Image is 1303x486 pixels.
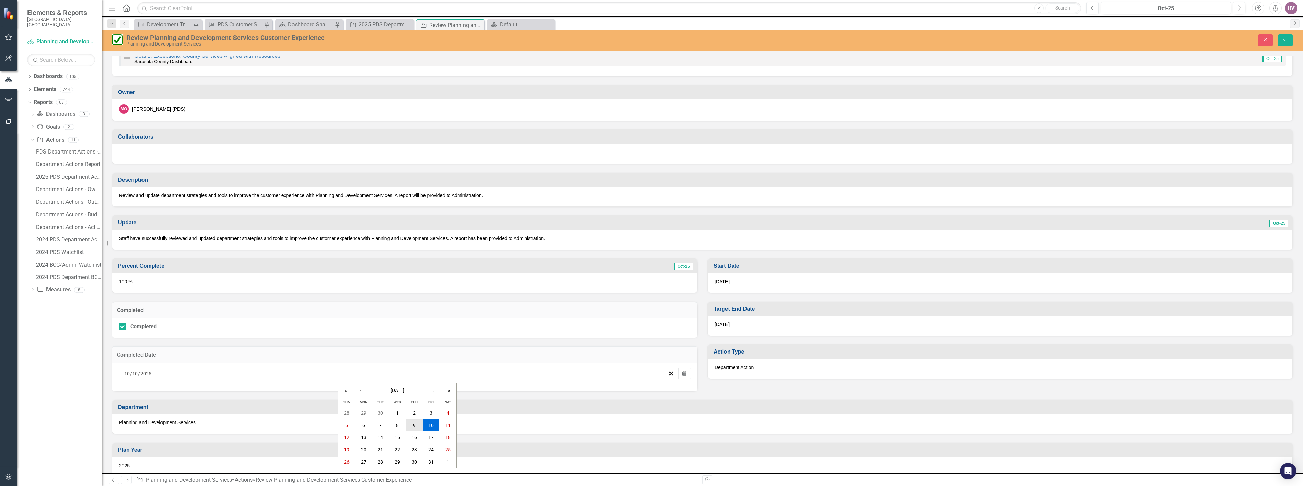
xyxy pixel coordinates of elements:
div: 63 [56,100,67,105]
span: Oct-25 [1262,55,1282,62]
input: Search ClearPoint... [137,2,1081,14]
div: 11 [68,137,79,143]
h3: Start Date [714,263,1289,269]
abbr: September 28, 2025 [344,410,350,416]
abbr: October 26, 2025 [344,459,350,465]
a: PDS Customer Service w/ Accela [206,20,262,29]
span: [DATE] [391,388,404,393]
div: 2024 PDS Department BCC/Admin Items [36,274,102,281]
div: 744 [60,87,73,92]
a: Actions [235,476,253,483]
a: 2024 PDS Department BCC/Admin Items [34,272,102,283]
button: October 13, 2025 [355,431,372,444]
abbr: October 12, 2025 [344,435,350,440]
abbr: October 24, 2025 [428,447,434,452]
abbr: October 20, 2025 [361,447,366,452]
abbr: October 19, 2025 [344,447,350,452]
div: Planning and Development Services [126,41,789,47]
abbr: October 27, 2025 [361,459,366,465]
p: Staff have successfully reviewed and updated department strategies and tools to improve the custo... [119,235,1286,242]
div: PDS Department Actions - 2024 [36,149,102,155]
a: Development Trends [136,20,192,29]
abbr: October 7, 2025 [379,422,382,428]
abbr: October 6, 2025 [362,422,365,428]
a: 2024 PDS Department Action List [34,234,102,245]
button: October 31, 2025 [423,456,440,468]
a: Goal 1: Exceptional County Services Aligned with Resources [134,53,280,59]
div: Department Actions - Outstanding Items [36,199,102,205]
a: Department Actions - Owners and Collaborators [34,184,102,195]
div: Department Actions - Action Type [36,224,102,230]
abbr: September 29, 2025 [361,410,366,416]
button: October 14, 2025 [372,431,389,444]
abbr: October 15, 2025 [395,435,400,440]
button: Oct-25 [1101,2,1231,14]
abbr: October 16, 2025 [412,435,417,440]
div: 8 [74,287,85,293]
button: October 20, 2025 [355,444,372,456]
a: Planning and Development Services [146,476,232,483]
small: Sarasota County Dashboard [134,59,193,64]
a: Dashboards [34,73,63,80]
a: Reports [34,98,53,106]
abbr: Sunday [343,400,350,404]
abbr: October 23, 2025 [412,447,417,452]
input: yyyy [140,370,152,377]
div: » » [136,476,697,484]
abbr: October 17, 2025 [428,435,434,440]
div: Department Actions - Owners and Collaborators [36,186,102,193]
button: [DATE] [368,383,427,398]
abbr: October 5, 2025 [345,422,348,428]
h3: Department [118,404,1289,410]
span: / [138,371,140,377]
abbr: October 10, 2025 [428,422,434,428]
button: October 27, 2025 [355,456,372,468]
abbr: October 3, 2025 [430,410,432,416]
abbr: October 8, 2025 [396,422,399,428]
abbr: Wednesday [394,400,401,404]
a: Department Actions - Outstanding Items [34,196,102,207]
button: October 23, 2025 [406,444,423,456]
span: Oct-25 [1269,220,1288,227]
a: Elements [34,86,56,93]
a: Default [489,20,553,29]
button: October 30, 2025 [406,456,423,468]
abbr: November 1, 2025 [447,459,449,465]
abbr: October 13, 2025 [361,435,366,440]
abbr: October 14, 2025 [378,435,383,440]
div: Review Planning and Development Services Customer Experience [126,34,789,41]
div: Development Trends [147,20,192,29]
div: MO [119,104,129,114]
button: Search [1045,3,1079,13]
a: Goals [37,123,60,131]
abbr: Thursday [411,400,418,404]
h3: Update [118,220,679,226]
div: Department Actions Report [36,161,102,167]
span: / [130,371,132,377]
button: October 21, 2025 [372,444,389,456]
span: Oct-25 [674,263,693,270]
a: 2024 PDS Watchlist [34,247,102,257]
button: October 15, 2025 [389,431,406,444]
span: [DATE] [715,322,730,327]
span: 2025 [119,463,130,468]
button: October 18, 2025 [439,431,456,444]
abbr: Tuesday [377,400,384,404]
a: 2025 PDS Department Actions [347,20,412,29]
button: October 3, 2025 [423,407,440,419]
div: PDS Customer Service w/ Accela [218,20,262,29]
button: September 28, 2025 [338,407,355,419]
div: [PERSON_NAME] (PDS) [132,106,185,112]
button: October 7, 2025 [372,419,389,431]
span: [DATE] [715,279,730,284]
div: 2 [63,124,74,130]
button: October 2, 2025 [406,407,423,419]
abbr: October 22, 2025 [395,447,400,452]
abbr: October 30, 2025 [412,459,417,465]
button: October 12, 2025 [338,431,355,444]
div: 2024 BCC/Admin Watchlist [36,262,102,268]
a: Measures [37,286,70,294]
input: dd [132,370,138,377]
abbr: October 18, 2025 [445,435,451,440]
div: Department Actions - Budget Report [36,212,102,218]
